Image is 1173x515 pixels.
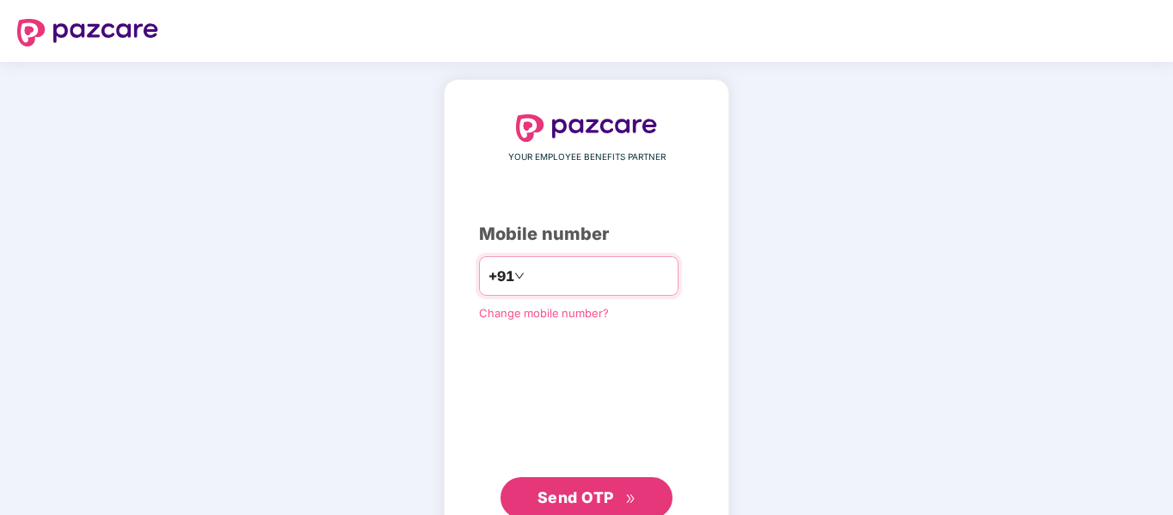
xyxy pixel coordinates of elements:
[479,221,694,248] div: Mobile number
[508,150,666,164] span: YOUR EMPLOYEE BENEFITS PARTNER
[488,266,514,287] span: +91
[514,271,525,281] span: down
[516,114,657,142] img: logo
[537,488,614,506] span: Send OTP
[479,306,609,320] a: Change mobile number?
[17,19,158,46] img: logo
[625,494,636,505] span: double-right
